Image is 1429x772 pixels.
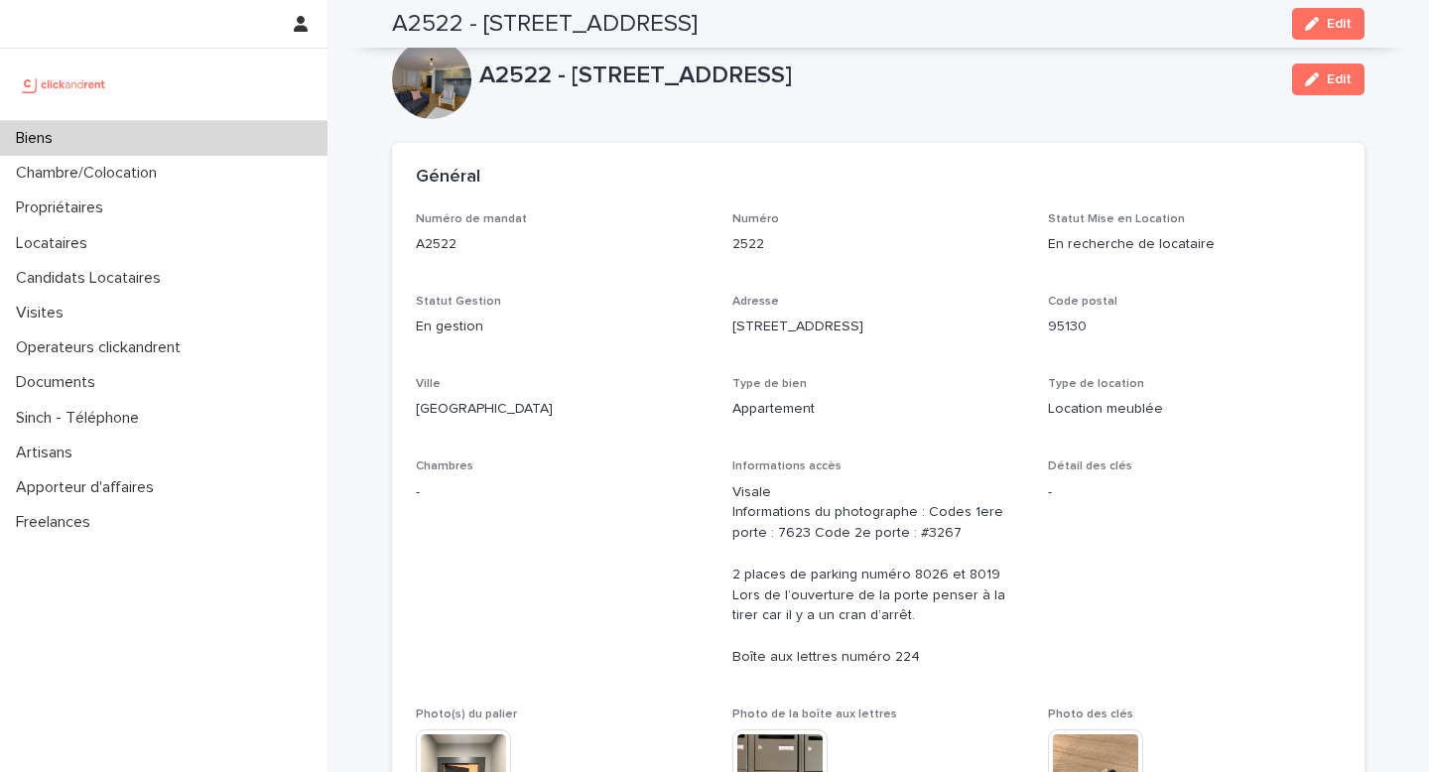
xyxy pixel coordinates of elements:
[8,304,79,322] p: Visites
[1048,460,1132,472] span: Détail des clés
[416,378,441,390] span: Ville
[8,444,88,462] p: Artisans
[732,460,842,472] span: Informations accès
[8,198,119,217] p: Propriétaires
[8,164,173,183] p: Chambre/Colocation
[416,482,709,503] p: -
[1048,708,1133,720] span: Photo des clés
[392,10,698,39] h2: A2522 - [STREET_ADDRESS]
[8,373,111,392] p: Documents
[8,409,155,428] p: Sinch - Téléphone
[1327,17,1352,31] span: Edit
[8,129,68,148] p: Biens
[8,513,106,532] p: Freelances
[416,708,517,720] span: Photo(s) du palier
[1048,234,1341,255] p: En recherche de locataire
[732,234,1025,255] p: 2522
[8,234,103,253] p: Locataires
[732,213,779,225] span: Numéro
[1292,64,1364,95] button: Edit
[1048,482,1341,503] p: -
[8,478,170,497] p: Apporteur d'affaires
[1327,72,1352,86] span: Edit
[1048,317,1341,337] p: 95130
[416,234,709,255] p: A2522
[1048,378,1144,390] span: Type de location
[416,296,501,308] span: Statut Gestion
[416,317,709,337] p: En gestion
[732,482,1025,668] p: Visale Informations du photographe : Codes 1ere porte : 7623 Code 2e porte : #3267 2 places de pa...
[8,338,196,357] p: Operateurs clickandrent
[479,62,1276,90] p: A2522 - [STREET_ADDRESS]
[732,296,779,308] span: Adresse
[416,460,473,472] span: Chambres
[1048,399,1341,420] p: Location meublée
[16,64,112,104] img: UCB0brd3T0yccxBKYDjQ
[1048,213,1185,225] span: Statut Mise en Location
[1048,296,1117,308] span: Code postal
[732,317,1025,337] p: [STREET_ADDRESS]
[416,399,709,420] p: [GEOGRAPHIC_DATA]
[416,167,480,189] h2: Général
[416,213,527,225] span: Numéro de mandat
[8,269,177,288] p: Candidats Locataires
[732,378,807,390] span: Type de bien
[732,399,1025,420] p: Appartement
[732,708,897,720] span: Photo de la boîte aux lettres
[1292,8,1364,40] button: Edit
